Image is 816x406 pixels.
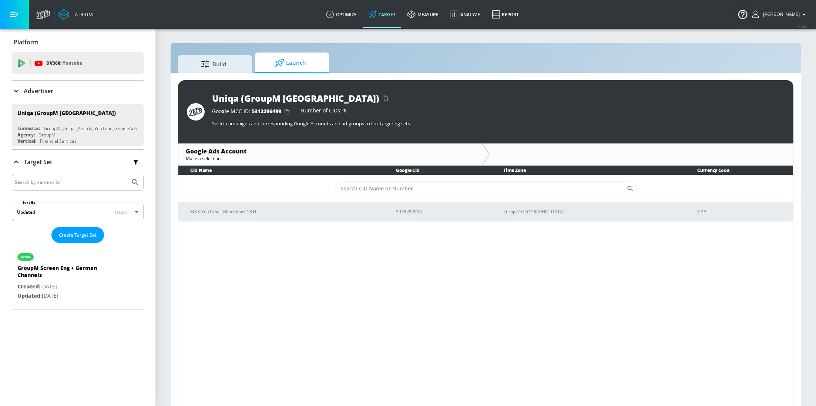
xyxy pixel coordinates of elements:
a: Report [486,1,525,28]
a: measure [402,1,444,28]
span: 1 [343,107,346,114]
div: GroupM Screen Eng + German Channels [17,264,121,282]
p: [DATE] [17,291,121,301]
div: GroupM_Uniqa _Austria_YouTube_GoogleAds [44,125,137,132]
div: Agency: [17,132,35,138]
div: Search CID Name or Number [335,181,637,196]
div: Uniqa (GroupM [GEOGRAPHIC_DATA]) [212,92,379,104]
div: Linked as: [17,125,40,132]
div: Google MCC ID: [212,108,293,115]
div: Uniqa (GroupM [GEOGRAPHIC_DATA])Linked as:GroupM_Uniqa _Austria_YouTube_GoogleAdsAgency:GroupMVer... [12,104,144,146]
div: Target Set [12,150,144,174]
p: Youtube [63,59,82,67]
a: optimize [320,1,363,28]
div: Updated [17,209,35,215]
div: Google Ads Account [186,147,474,155]
span: latest [115,209,127,215]
th: Currency Code [685,166,793,175]
p: Advertiser [24,87,53,95]
div: Advertiser [12,81,144,101]
div: Target Set [12,174,144,309]
span: Launch [262,54,319,72]
p: Platform [14,38,38,46]
div: Uniqa (GroupM [GEOGRAPHIC_DATA]) [17,109,116,116]
span: Updated: [17,292,42,299]
th: Time Zone [491,166,685,175]
span: login as: stephanie.wolklin@zefr.com [760,12,800,17]
a: Atrium [58,9,93,20]
span: Build [185,55,242,73]
input: Search CID Name or Number [335,181,627,196]
p: Target Set [24,158,52,166]
div: Google Ads AccountMake a selection [178,143,481,165]
p: DV360: [46,59,82,67]
div: GroupM [38,132,56,138]
div: Vertical: [17,138,36,144]
th: CID Name [178,166,384,175]
p: GBP [697,208,787,216]
div: Financial Services [40,138,77,144]
div: Number of CIDs: [300,108,346,115]
p: 5038287693 [396,208,486,216]
span: Created: [17,283,40,290]
div: Make a selection [186,155,474,162]
p: Select campaigns and corresponding Google Accounts and ad-groups to link targeting sets. [212,120,785,127]
span: Create Target Set [59,231,97,239]
div: active [21,255,31,259]
button: Create Target Set [51,227,104,243]
button: Open Resource Center [732,4,753,24]
span: 5312296499 [252,108,281,115]
nav: list of Target Set [12,243,144,309]
a: Analyze [444,1,486,28]
span: v 4.25.4 [798,24,809,28]
p: [DATE] [17,282,121,291]
div: Platform [12,32,144,53]
div: DV360: Youtube [12,52,144,74]
p: Europe/[GEOGRAPHIC_DATA] [503,208,679,216]
input: Search by name or Id [15,177,127,187]
p: M&S YouTube - Mindshare C&H [190,208,378,216]
label: Sort By [21,200,37,205]
div: activeGroupM Screen Eng + German ChannelsCreated:[DATE]Updated:[DATE] [12,246,144,306]
a: Target [363,1,402,28]
th: Google CID [384,166,491,175]
button: [PERSON_NAME] [752,10,809,19]
div: Atrium [72,11,93,18]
